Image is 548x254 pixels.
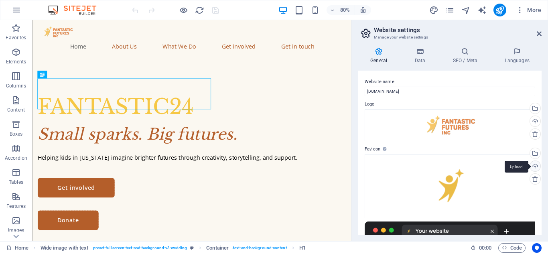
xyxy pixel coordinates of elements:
p: Accordion [5,155,27,161]
h3: Manage your website settings [374,34,526,41]
button: More [513,4,544,16]
p: Content [7,107,25,113]
button: pages [445,5,455,15]
i: AI Writer [477,6,487,15]
span: Click to select. Double-click to edit [41,243,89,253]
div: Fantastic_futures_logo-preview-40VzyHM8dLQUBj_iRxFxxg1-Rba9MiSY53mxPbJEYzi8Ng.png [365,109,535,141]
p: Elements [6,59,26,65]
i: Design (Ctrl+Alt+Y) [429,6,438,15]
p: Images [8,227,24,234]
h2: Website settings [374,26,542,34]
img: Editor Logo [46,5,106,15]
i: Publish [495,6,504,15]
a: Upload [530,161,541,172]
input: Name... [365,87,535,96]
span: Click to select. Double-click to edit [206,243,229,253]
button: text_generator [477,5,487,15]
button: Code [498,243,526,253]
i: On resize automatically adjust zoom level to fit chosen device. [359,6,367,14]
label: Logo [365,100,535,109]
h4: General [358,47,402,64]
i: This element is a customizable preset [190,246,194,250]
button: publish [493,4,506,16]
nav: breadcrumb [41,243,306,253]
button: 80% [327,5,355,15]
h4: SEO / Meta [440,47,493,64]
div: WhatsApp_Image_2025-10-06_at_19.01.39_d6e824b5-removebg-preview-uc4eJ1XMcpqg1j_eeVIEYg-YasFbzfZtC... [365,154,535,218]
h4: Languages [493,47,542,64]
button: design [429,5,439,15]
button: reload [195,5,204,15]
span: : [485,245,486,251]
i: Reload page [195,6,204,15]
h6: 80% [339,5,351,15]
p: Features [6,203,26,209]
p: Favorites [6,35,26,41]
i: Pages (Ctrl+Alt+S) [445,6,455,15]
button: Click here to leave preview mode and continue editing [179,5,188,15]
span: . text-and-background-content [232,243,287,253]
p: Columns [6,83,26,89]
label: Website name [365,77,535,87]
i: Navigator [461,6,471,15]
span: . preset-fullscreen-text-and-background-v3-wedding [91,243,187,253]
span: Code [502,243,522,253]
button: Usercentrics [532,243,542,253]
p: Tables [9,179,23,185]
p: Boxes [10,131,23,137]
h6: Session time [471,243,492,253]
span: 00 00 [479,243,491,253]
span: More [516,6,541,14]
span: Click to select. Double-click to edit [299,243,306,253]
a: Click to cancel selection. Double-click to open Pages [6,243,28,253]
label: Favicon [365,144,535,154]
h4: Data [402,47,440,64]
button: navigator [461,5,471,15]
